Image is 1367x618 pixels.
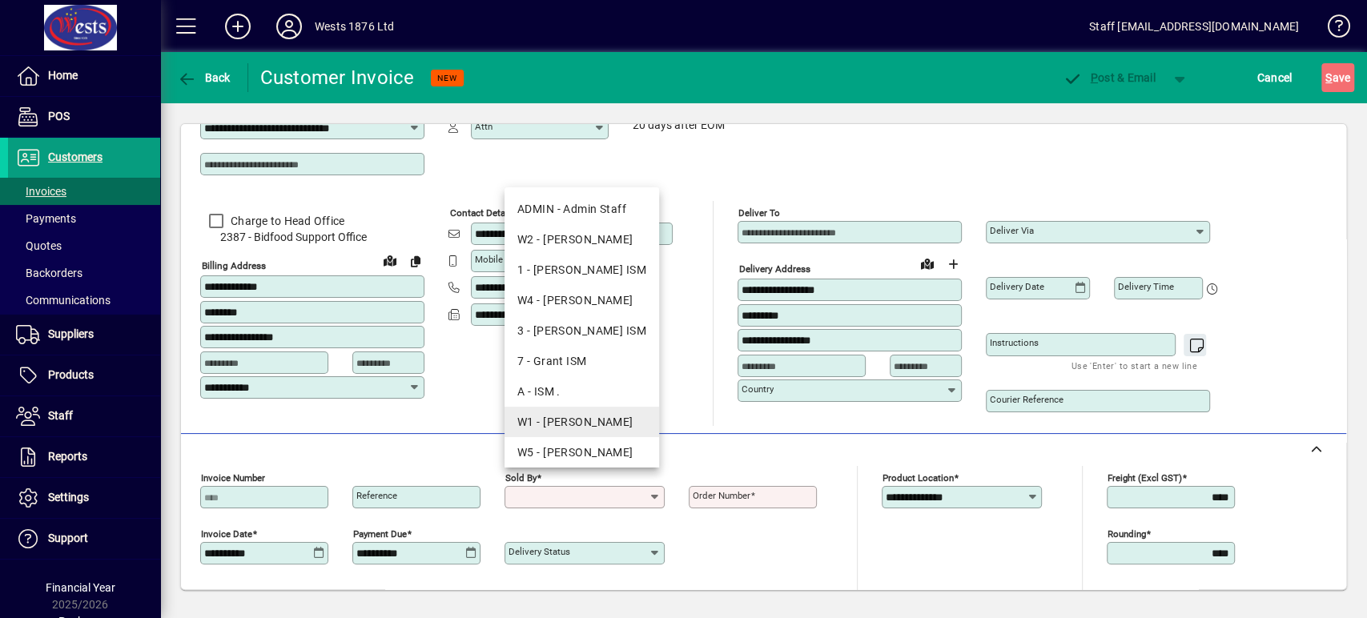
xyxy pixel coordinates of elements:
[201,528,252,540] mat-label: Invoice date
[48,69,78,82] span: Home
[505,285,659,315] mat-option: W4 - Craig
[990,394,1063,405] mat-label: Courier Reference
[990,281,1044,292] mat-label: Delivery date
[505,224,659,255] mat-option: W2 - Angela
[1055,63,1164,92] button: Post & Email
[8,355,160,395] a: Products
[353,528,407,540] mat-label: Payment due
[1321,63,1354,92] button: Save
[8,205,160,232] a: Payments
[1325,71,1332,84] span: S
[200,229,424,246] span: 2387 - Bidfood Support Office
[505,346,659,376] mat-option: 7 - Grant ISM
[16,294,111,307] span: Communications
[356,490,397,501] mat-label: Reference
[8,437,160,477] a: Reports
[1063,71,1156,84] span: ost & Email
[505,472,537,484] mat-label: Sold by
[517,414,646,431] div: W1 - [PERSON_NAME]
[48,450,87,463] span: Reports
[173,63,235,92] button: Back
[263,12,315,41] button: Profile
[227,213,344,229] label: Charge to Head Office
[48,409,73,422] span: Staff
[1089,14,1299,39] div: Staff [EMAIL_ADDRESS][DOMAIN_NAME]
[16,212,76,225] span: Payments
[505,407,659,437] mat-option: W1 - Judy
[403,248,428,274] button: Copy to Delivery address
[517,353,646,370] div: 7 - Grant ISM
[633,119,725,132] span: 20 days after EOM
[505,194,659,224] mat-option: ADMIN - Admin Staff
[8,287,160,314] a: Communications
[8,315,160,355] a: Suppliers
[517,201,646,218] div: ADMIN - Admin Staff
[990,225,1034,236] mat-label: Deliver via
[517,444,646,461] div: W5 - [PERSON_NAME]
[505,376,659,407] mat-option: A - ISM .
[48,150,103,163] span: Customers
[212,12,263,41] button: Add
[1253,63,1297,92] button: Cancel
[8,56,160,96] a: Home
[8,396,160,436] a: Staff
[260,65,415,90] div: Customer Invoice
[48,368,94,381] span: Products
[915,251,940,276] a: View on map
[990,337,1039,348] mat-label: Instructions
[1118,281,1174,292] mat-label: Delivery time
[505,437,659,468] mat-option: W5 - Kate
[48,532,88,544] span: Support
[1325,65,1350,90] span: ave
[517,323,646,339] div: 3 - [PERSON_NAME] ISM
[940,251,966,277] button: Choose address
[377,247,403,273] a: View on map
[475,121,493,132] mat-label: Attn
[1257,65,1293,90] span: Cancel
[437,73,457,83] span: NEW
[48,110,70,122] span: POS
[517,231,646,248] div: W2 - [PERSON_NAME]
[505,255,659,285] mat-option: 1 - Carol ISM
[1315,3,1347,55] a: Knowledge Base
[517,292,646,309] div: W4 - [PERSON_NAME]
[16,239,62,252] span: Quotes
[8,259,160,287] a: Backorders
[315,14,394,39] div: Wests 1876 Ltd
[177,71,231,84] span: Back
[8,178,160,205] a: Invoices
[48,327,94,340] span: Suppliers
[48,491,89,504] span: Settings
[1108,528,1146,540] mat-label: Rounding
[16,185,66,198] span: Invoices
[8,478,160,518] a: Settings
[8,519,160,559] a: Support
[517,262,646,279] div: 1 - [PERSON_NAME] ISM
[883,472,954,484] mat-label: Product location
[1108,472,1182,484] mat-label: Freight (excl GST)
[517,383,646,400] div: A - ISM .
[8,232,160,259] a: Quotes
[509,546,570,557] mat-label: Delivery status
[160,63,248,92] app-page-header-button: Back
[201,472,265,484] mat-label: Invoice number
[1071,356,1197,375] mat-hint: Use 'Enter' to start a new line
[46,581,115,594] span: Financial Year
[693,490,750,501] mat-label: Order number
[742,383,774,395] mat-label: Country
[16,267,82,279] span: Backorders
[738,207,780,219] mat-label: Deliver To
[505,315,659,346] mat-option: 3 - David ISM
[1091,71,1098,84] span: P
[8,97,160,137] a: POS
[475,254,503,265] mat-label: Mobile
